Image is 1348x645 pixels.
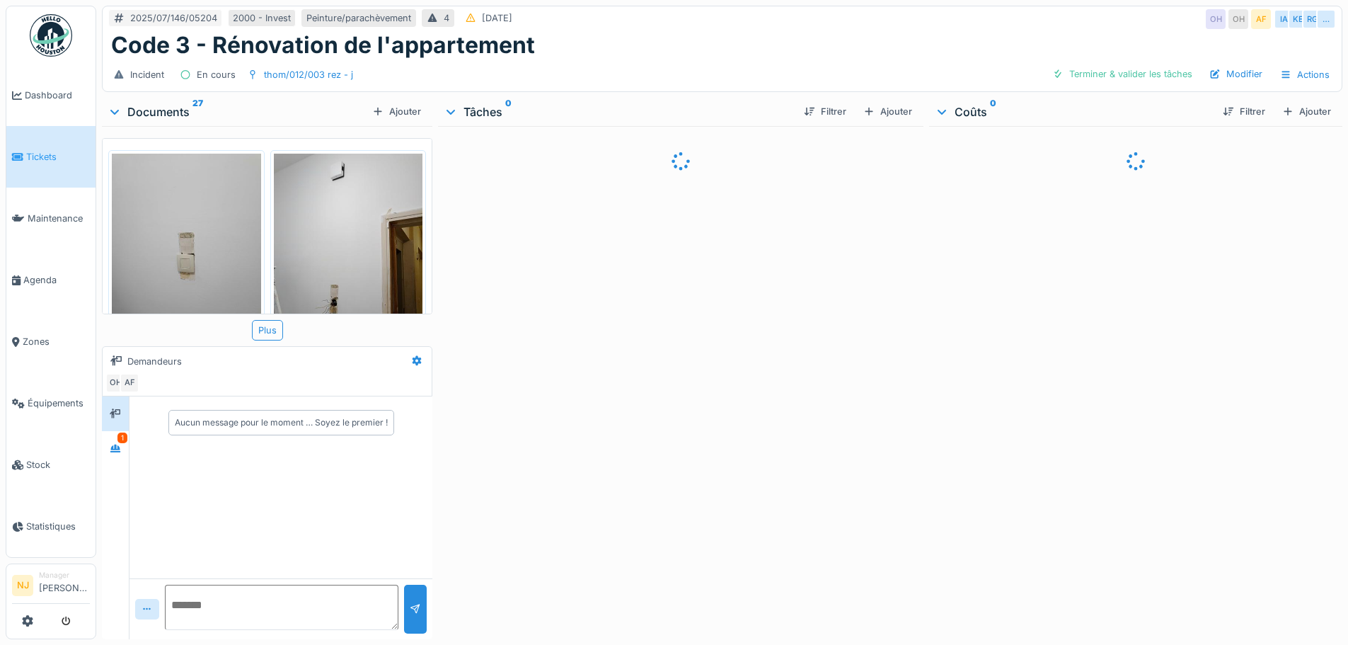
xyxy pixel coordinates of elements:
div: Filtrer [798,102,852,121]
a: Statistiques [6,496,96,557]
div: Aucun message pour le moment … Soyez le premier ! [175,416,388,429]
sup: 0 [990,103,996,120]
div: RG [1302,9,1322,29]
div: AF [120,373,139,393]
span: Agenda [23,273,90,287]
img: qbp6lh3j2kze33wjak8b6xshkxh3 [112,154,261,353]
a: NJ Manager[PERSON_NAME] [12,570,90,604]
div: Documents [108,103,367,120]
a: Stock [6,434,96,496]
div: thom/012/003 rez - j [264,68,353,81]
div: Incident [130,68,164,81]
div: OH [105,373,125,393]
div: Filtrer [1217,102,1271,121]
a: Tickets [6,126,96,188]
div: Ajouter [858,102,918,121]
div: [DATE] [482,11,512,25]
span: Zones [23,335,90,348]
div: IA [1274,9,1294,29]
div: AF [1251,9,1271,29]
span: Statistiques [26,520,90,533]
div: 2025/07/146/05204 [130,11,217,25]
div: Ajouter [367,102,427,121]
div: Ajouter [1277,102,1337,121]
div: Terminer & valider les tâches [1047,64,1198,84]
span: Dashboard [25,89,90,102]
a: Maintenance [6,188,96,249]
div: Actions [1274,64,1336,85]
div: Plus [252,320,283,341]
div: 4 [444,11,449,25]
div: 1 [117,433,127,443]
a: Zones [6,311,96,372]
div: Coûts [935,103,1211,120]
span: Stock [26,458,90,472]
div: Demandeurs [127,355,182,368]
div: Modifier [1204,64,1268,84]
div: KE [1288,9,1308,29]
span: Maintenance [28,212,90,225]
div: En cours [197,68,236,81]
sup: 27 [192,103,203,120]
span: Équipements [28,396,90,410]
div: … [1316,9,1336,29]
img: Badge_color-CXgf-gQk.svg [30,14,72,57]
div: Manager [39,570,90,581]
a: Équipements [6,372,96,434]
div: 2000 - Invest [233,11,291,25]
span: Tickets [26,150,90,164]
div: OH [1206,9,1226,29]
li: NJ [12,575,33,596]
div: Tâches [444,103,792,120]
li: [PERSON_NAME] [39,570,90,600]
a: Dashboard [6,64,96,126]
a: Agenda [6,249,96,311]
h1: Code 3 - Rénovation de l'appartement [111,32,535,59]
sup: 0 [505,103,512,120]
div: OH [1228,9,1248,29]
div: Peinture/parachèvement [306,11,411,25]
img: lp3959inz8ebcpyvir5yluqhwh59 [274,154,423,353]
